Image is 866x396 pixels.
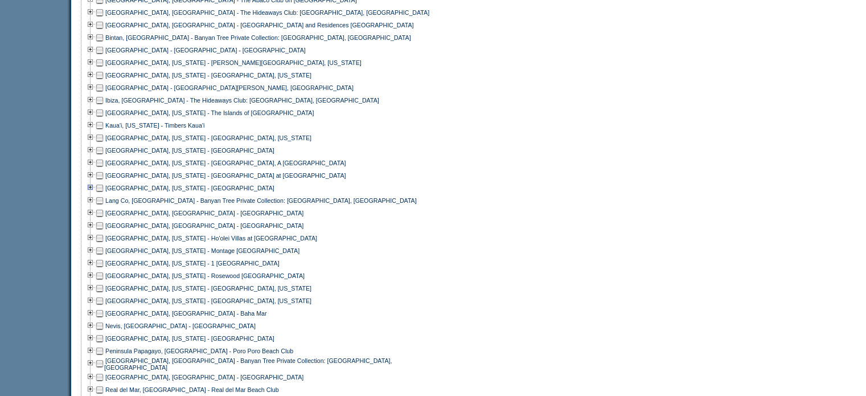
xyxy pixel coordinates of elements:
a: [GEOGRAPHIC_DATA], [GEOGRAPHIC_DATA] - The Hideaways Club: [GEOGRAPHIC_DATA], [GEOGRAPHIC_DATA] [105,9,429,16]
a: [GEOGRAPHIC_DATA] - [GEOGRAPHIC_DATA] - [GEOGRAPHIC_DATA] [105,47,306,54]
a: [GEOGRAPHIC_DATA], [US_STATE] - [GEOGRAPHIC_DATA] at [GEOGRAPHIC_DATA] [105,172,346,179]
a: [GEOGRAPHIC_DATA], [US_STATE] - [GEOGRAPHIC_DATA], [US_STATE] [105,72,311,79]
a: [GEOGRAPHIC_DATA], [GEOGRAPHIC_DATA] - Baha Mar [105,310,266,317]
a: [GEOGRAPHIC_DATA], [GEOGRAPHIC_DATA] - [GEOGRAPHIC_DATA] [105,210,303,217]
a: [GEOGRAPHIC_DATA], [GEOGRAPHIC_DATA] - [GEOGRAPHIC_DATA] [105,374,303,381]
a: Lang Co, [GEOGRAPHIC_DATA] - Banyan Tree Private Collection: [GEOGRAPHIC_DATA], [GEOGRAPHIC_DATA] [105,197,417,204]
a: [GEOGRAPHIC_DATA], [GEOGRAPHIC_DATA] - [GEOGRAPHIC_DATA] [105,222,303,229]
a: [GEOGRAPHIC_DATA], [GEOGRAPHIC_DATA] - Banyan Tree Private Collection: [GEOGRAPHIC_DATA], [GEOGRA... [104,357,392,371]
a: Nevis, [GEOGRAPHIC_DATA] - [GEOGRAPHIC_DATA] [105,322,256,329]
a: [GEOGRAPHIC_DATA], [US_STATE] - 1 [GEOGRAPHIC_DATA] [105,260,280,267]
a: [GEOGRAPHIC_DATA], [US_STATE] - [GEOGRAPHIC_DATA] [105,335,274,342]
a: Kaua'i, [US_STATE] - Timbers Kaua'i [105,122,204,129]
a: [GEOGRAPHIC_DATA], [US_STATE] - Montage [GEOGRAPHIC_DATA] [105,247,299,254]
a: Ibiza, [GEOGRAPHIC_DATA] - The Hideaways Club: [GEOGRAPHIC_DATA], [GEOGRAPHIC_DATA] [105,97,379,104]
a: Bintan, [GEOGRAPHIC_DATA] - Banyan Tree Private Collection: [GEOGRAPHIC_DATA], [GEOGRAPHIC_DATA] [105,34,411,41]
a: [GEOGRAPHIC_DATA], [GEOGRAPHIC_DATA] - [GEOGRAPHIC_DATA] and Residences [GEOGRAPHIC_DATA] [105,22,413,28]
a: [GEOGRAPHIC_DATA], [US_STATE] - [GEOGRAPHIC_DATA] [105,147,274,154]
a: [GEOGRAPHIC_DATA], [US_STATE] - [GEOGRAPHIC_DATA], [US_STATE] [105,297,311,304]
a: [GEOGRAPHIC_DATA], [US_STATE] - [GEOGRAPHIC_DATA], A [GEOGRAPHIC_DATA] [105,160,346,166]
a: [GEOGRAPHIC_DATA], [US_STATE] - [GEOGRAPHIC_DATA], [US_STATE] [105,285,311,292]
a: [GEOGRAPHIC_DATA], [US_STATE] - [GEOGRAPHIC_DATA], [US_STATE] [105,134,311,141]
a: Real del Mar, [GEOGRAPHIC_DATA] - Real del Mar Beach Club [105,386,279,393]
a: [GEOGRAPHIC_DATA] - [GEOGRAPHIC_DATA][PERSON_NAME], [GEOGRAPHIC_DATA] [105,84,354,91]
a: [GEOGRAPHIC_DATA], [US_STATE] - The Islands of [GEOGRAPHIC_DATA] [105,109,314,116]
a: [GEOGRAPHIC_DATA], [US_STATE] - [GEOGRAPHIC_DATA] [105,185,274,191]
a: [GEOGRAPHIC_DATA], [US_STATE] - Rosewood [GEOGRAPHIC_DATA] [105,272,305,279]
a: [GEOGRAPHIC_DATA], [US_STATE] - Ho'olei Villas at [GEOGRAPHIC_DATA] [105,235,317,242]
a: [GEOGRAPHIC_DATA], [US_STATE] - [PERSON_NAME][GEOGRAPHIC_DATA], [US_STATE] [105,59,362,66]
a: Peninsula Papagayo, [GEOGRAPHIC_DATA] - Poro Poro Beach Club [105,348,293,354]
